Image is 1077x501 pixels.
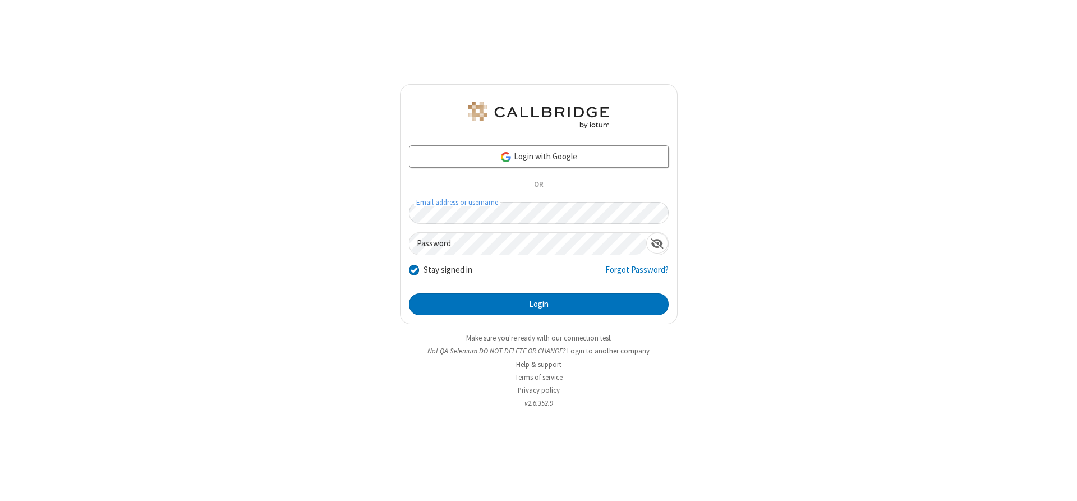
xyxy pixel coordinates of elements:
[516,360,561,369] a: Help & support
[530,177,547,193] span: OR
[567,346,650,356] button: Login to another company
[409,233,646,255] input: Password
[400,398,678,408] li: v2.6.352.9
[518,385,560,395] a: Privacy policy
[409,293,669,316] button: Login
[1049,472,1069,493] iframe: Chat
[515,373,563,382] a: Terms of service
[500,151,512,163] img: google-icon.png
[424,264,472,277] label: Stay signed in
[409,202,669,224] input: Email address or username
[646,233,668,254] div: Show password
[466,333,611,343] a: Make sure you're ready with our connection test
[466,102,611,128] img: QA Selenium DO NOT DELETE OR CHANGE
[409,145,669,168] a: Login with Google
[605,264,669,285] a: Forgot Password?
[400,346,678,356] li: Not QA Selenium DO NOT DELETE OR CHANGE?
